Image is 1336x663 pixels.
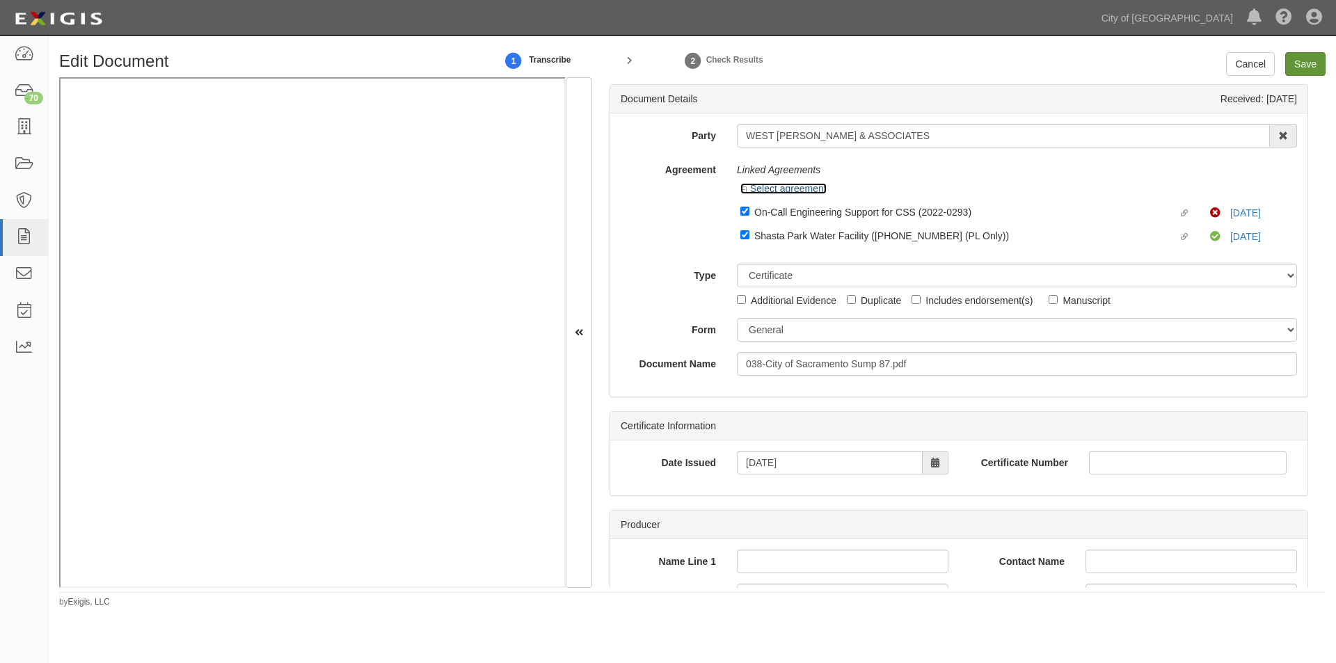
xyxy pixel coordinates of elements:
label: Agreement [610,158,726,177]
small: by [59,596,110,608]
a: Select agreement [740,183,827,194]
label: Type [610,264,726,282]
label: Party [610,124,726,143]
input: MM/DD/YYYY [737,451,923,474]
i: Compliant [1210,232,1227,242]
input: On-Call Engineering Support for CSS (2022-0293) [740,207,749,216]
label: Name Line 1 [610,550,726,568]
input: Save [1285,52,1326,76]
input: Shasta Park Water Facility ([PHONE_NUMBER] (PL Only)) [740,230,749,239]
div: Producer [610,511,1307,539]
label: Phone [959,584,1075,602]
small: Transcribe [529,55,571,65]
label: Date Issued [610,451,726,470]
div: Additional Evidence [751,292,836,307]
a: [DATE] [1230,207,1261,218]
div: 70 [24,92,43,104]
strong: 1 [503,53,524,70]
input: Additional Evidence [737,295,746,304]
label: Document Name [610,352,726,371]
div: Received: [DATE] [1220,92,1297,106]
strong: 2 [683,53,703,70]
label: Form [610,318,726,337]
div: Includes endorsement(s) [925,292,1033,307]
div: Shasta Park Water Facility ([PHONE_NUMBER] (PL Only)) [754,227,1178,243]
a: Cancel [1226,52,1275,76]
a: 2 [683,45,703,75]
div: Document Details [621,92,698,106]
label: Contact Name [959,550,1075,568]
input: Duplicate [847,295,856,304]
h1: Edit Document [59,52,468,70]
i: Linked agreement [1181,234,1193,241]
small: Check Results [706,55,763,65]
a: City of [GEOGRAPHIC_DATA] [1095,4,1240,32]
div: On-Call Engineering Support for CSS (2022-0293) [754,204,1178,219]
div: Manuscript [1063,292,1110,307]
img: logo-5460c22ac91f19d4615b14bd174203de0afe785f0fc80cf4dbbc73dc1793850b.png [10,6,106,31]
div: Duplicate [861,292,901,307]
input: Manuscript [1049,295,1058,304]
div: Linked Agreements [737,158,1297,182]
div: Certificate Information [610,412,1307,440]
i: Linked agreement [1181,210,1193,217]
a: [DATE] [1230,231,1261,242]
i: Non-Compliant [1210,208,1227,218]
i: Help Center - Complianz [1275,10,1292,26]
label: Name Line 2 [610,584,726,602]
a: Exigis, LLC [68,597,110,607]
input: Includes endorsement(s) [912,295,921,304]
a: 1 [503,45,524,75]
a: Check Results [703,54,763,65]
label: Certificate Number [969,451,1079,470]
